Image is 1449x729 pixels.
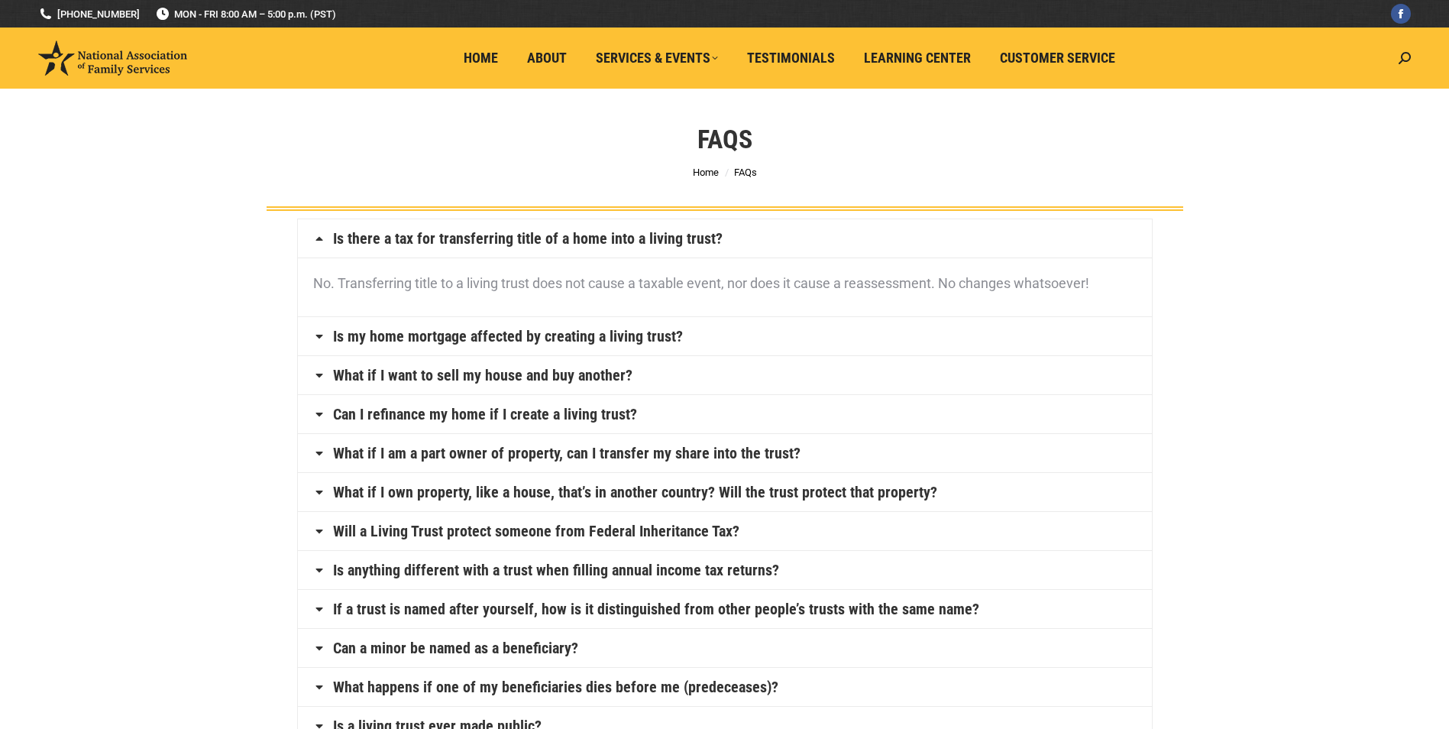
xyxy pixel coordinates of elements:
[333,329,683,344] a: Is my home mortgage affected by creating a living trust?
[333,562,779,578] a: Is anything different with a trust when filling annual income tax returns?
[516,44,577,73] a: About
[734,167,757,178] span: FAQs
[333,407,637,422] a: Can I refinance my home if I create a living trust?
[464,50,498,66] span: Home
[313,270,1137,297] p: No. Transferring title to a living trust does not cause a taxable event, nor does it cause a reas...
[333,368,632,383] a: What if I want to sell my house and buy another?
[333,523,739,539] a: Will a Living Trust protect someone from Federal Inheritance Tax?
[1391,4,1411,24] a: Facebook page opens in new window
[693,167,719,178] a: Home
[697,122,752,156] h1: FAQs
[747,50,835,66] span: Testimonials
[333,231,723,246] a: Is there a tax for transferring title of a home into a living trust?
[853,44,982,73] a: Learning Center
[333,484,937,500] a: What if I own property, like a house, that’s in another country? Will the trust protect that prop...
[736,44,846,73] a: Testimonials
[333,446,801,461] a: What if I am a part owner of property, can I transfer my share into the trust?
[527,50,567,66] span: About
[38,40,187,76] img: National Association of Family Services
[453,44,509,73] a: Home
[155,7,336,21] span: MON - FRI 8:00 AM – 5:00 p.m. (PST)
[333,640,578,656] a: Can a minor be named as a beneficiary?
[596,50,718,66] span: Services & Events
[1000,50,1115,66] span: Customer Service
[989,44,1126,73] a: Customer Service
[333,679,778,695] a: What happens if one of my beneficiaries dies before me (predeceases)?
[864,50,971,66] span: Learning Center
[333,601,979,617] a: If a trust is named after yourself, how is it distinguished from other people’s trusts with the s...
[38,7,140,21] a: [PHONE_NUMBER]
